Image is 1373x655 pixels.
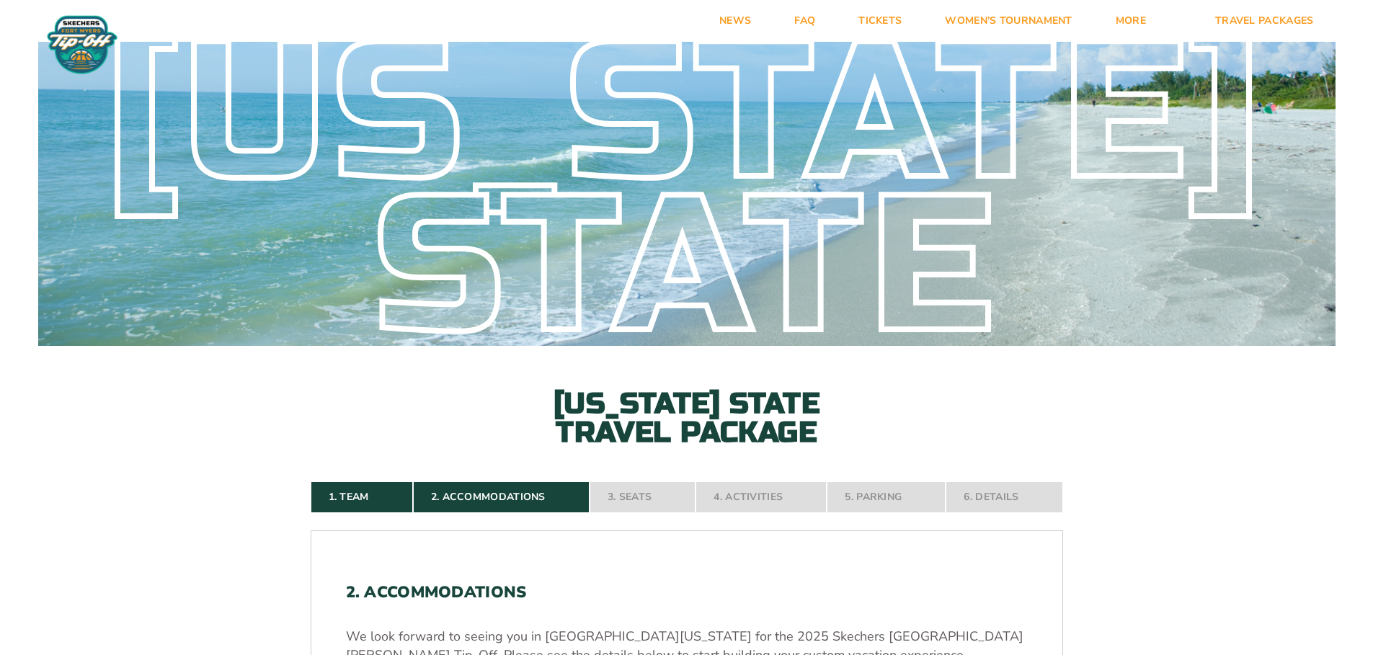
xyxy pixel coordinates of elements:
[311,481,413,513] a: 1. Team
[528,389,845,447] h2: [US_STATE] State Travel Package
[346,583,1028,602] h2: 2. Accommodations
[38,37,1336,344] div: [US_STATE] State
[43,14,121,75] img: Fort Myers Tip-Off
